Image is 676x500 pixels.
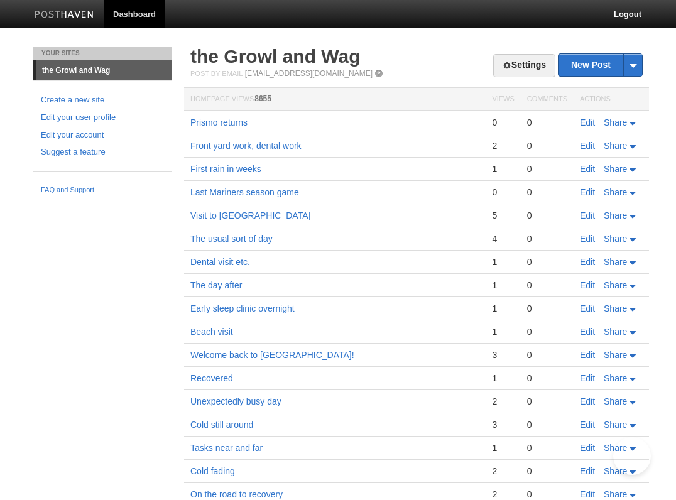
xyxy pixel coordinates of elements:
[580,187,595,197] a: Edit
[36,60,172,80] a: the Growl and Wag
[527,163,567,175] div: 0
[527,372,567,384] div: 0
[604,443,627,453] span: Share
[190,70,243,77] span: Post by Email
[492,465,514,477] div: 2
[527,303,567,314] div: 0
[604,280,627,290] span: Share
[580,420,595,430] a: Edit
[190,489,283,499] a: On the road to recovery
[190,373,233,383] a: Recovered
[580,234,595,244] a: Edit
[527,117,567,128] div: 0
[604,303,627,313] span: Share
[604,373,627,383] span: Share
[580,396,595,406] a: Edit
[492,349,514,361] div: 3
[190,187,299,197] a: Last Mariners season game
[190,210,310,220] a: Visit to [GEOGRAPHIC_DATA]
[574,88,649,111] th: Actions
[190,234,273,244] a: The usual sort of day
[41,111,164,124] a: Edit your user profile
[492,233,514,244] div: 4
[604,210,627,220] span: Share
[184,88,486,111] th: Homepage Views
[527,489,567,500] div: 0
[190,443,263,453] a: Tasks near and far
[604,350,627,360] span: Share
[245,69,373,78] a: [EMAIL_ADDRESS][DOMAIN_NAME]
[190,350,354,360] a: Welcome back to [GEOGRAPHIC_DATA]!
[493,54,555,77] a: Settings
[580,164,595,174] a: Edit
[527,419,567,430] div: 0
[41,94,164,107] a: Create a new site
[604,257,627,267] span: Share
[190,327,233,337] a: Beach visit
[527,140,567,151] div: 0
[190,141,302,151] a: Front yard work, dental work
[604,141,627,151] span: Share
[580,373,595,383] a: Edit
[492,326,514,337] div: 1
[527,349,567,361] div: 0
[580,141,595,151] a: Edit
[604,117,627,128] span: Share
[527,256,567,268] div: 0
[492,210,514,221] div: 5
[580,489,595,499] a: Edit
[190,420,253,430] a: Cold still around
[580,466,595,476] a: Edit
[492,140,514,151] div: 2
[492,396,514,407] div: 2
[492,256,514,268] div: 1
[492,489,514,500] div: 2
[521,88,574,111] th: Comments
[492,303,514,314] div: 1
[580,280,595,290] a: Edit
[41,185,164,196] a: FAQ and Support
[604,396,627,406] span: Share
[604,327,627,337] span: Share
[580,117,595,128] a: Edit
[492,163,514,175] div: 1
[492,117,514,128] div: 0
[41,146,164,159] a: Suggest a feature
[492,187,514,198] div: 0
[190,117,248,128] a: Prismo returns
[527,210,567,221] div: 0
[580,443,595,453] a: Edit
[580,303,595,313] a: Edit
[41,129,164,142] a: Edit your account
[527,187,567,198] div: 0
[527,396,567,407] div: 0
[33,47,172,60] li: Your Sites
[190,396,281,406] a: Unexpectedly busy day
[527,280,567,291] div: 0
[254,94,271,103] span: 8655
[527,442,567,454] div: 0
[492,280,514,291] div: 1
[527,326,567,337] div: 0
[190,46,361,67] a: the Growl and Wag
[190,303,295,313] a: Early sleep clinic overnight
[492,372,514,384] div: 1
[580,257,595,267] a: Edit
[580,327,595,337] a: Edit
[559,54,642,76] a: New Post
[527,465,567,477] div: 0
[190,280,243,290] a: The day after
[613,437,651,475] iframe: Help Scout Beacon - Open
[492,442,514,454] div: 1
[190,164,261,174] a: First rain in weeks
[604,466,627,476] span: Share
[527,233,567,244] div: 0
[604,489,627,499] span: Share
[580,210,595,220] a: Edit
[190,466,235,476] a: Cold fading
[580,350,595,360] a: Edit
[604,420,627,430] span: Share
[492,419,514,430] div: 3
[604,234,627,244] span: Share
[486,88,520,111] th: Views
